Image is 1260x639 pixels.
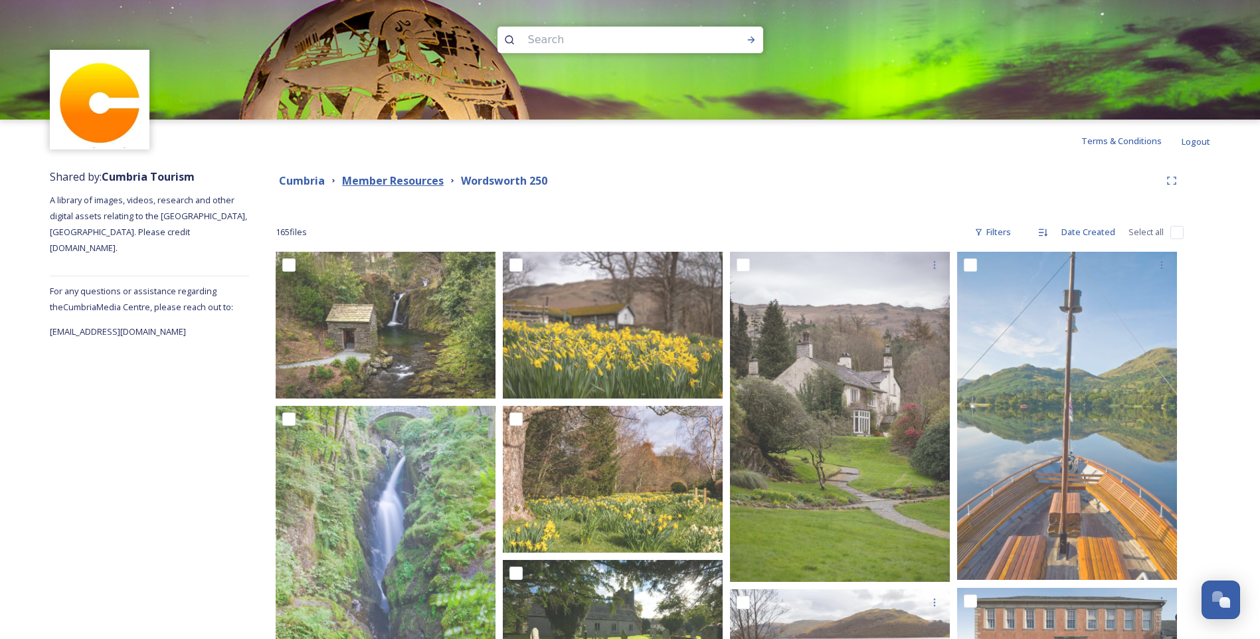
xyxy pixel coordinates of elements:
[730,252,950,582] img: Rydal Mount Gardens-125.jpg
[1128,226,1164,238] span: Select all
[503,406,723,553] img: Glencoyne-Ullswater-Wordsworth-daffodils-2.jpg
[276,252,495,399] img: Rydal Mount Gardens-4.jpg
[50,285,233,313] span: For any questions or assistance regarding the Cumbria Media Centre, please reach out to:
[1202,581,1240,619] button: Open Chat
[521,25,703,54] input: Search
[276,226,307,238] span: 165 file s
[1081,133,1182,149] a: Terms & Conditions
[279,173,325,188] strong: Cumbria
[968,219,1018,245] div: Filters
[102,169,195,184] strong: Cumbria Tourism
[50,325,186,337] span: [EMAIL_ADDRESS][DOMAIN_NAME]
[50,194,249,254] span: A library of images, videos, research and other digital assets relating to the [GEOGRAPHIC_DATA],...
[957,252,1177,580] img: Eden Cumbria TourismEden Cumbria Tourism454.jpg
[1081,135,1162,147] span: Terms & Conditions
[52,52,148,148] img: images.jpg
[1182,136,1210,147] span: Logout
[50,169,195,184] span: Shared by:
[461,173,547,188] strong: Wordsworth 250
[503,252,723,399] img: Glencoyne-Ullswater-Wordsworth-daffodils-15.jpg
[342,173,444,188] strong: Member Resources
[1055,219,1122,245] div: Date Created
